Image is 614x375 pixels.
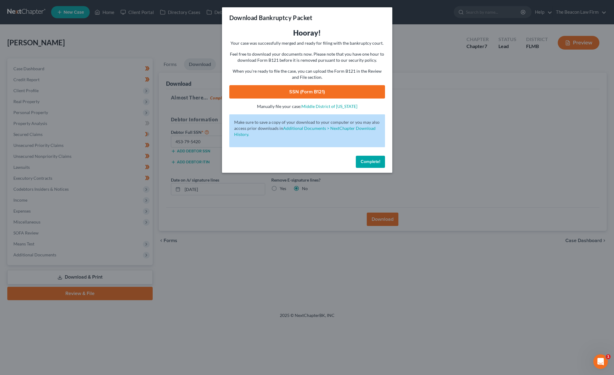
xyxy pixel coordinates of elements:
[229,68,385,80] p: When you're ready to file the case, you can upload the Form B121 in the Review and File section.
[229,103,385,109] p: Manually file your case:
[229,40,385,46] p: Your case was successfully merged and ready for filing with the bankruptcy court.
[234,126,376,137] a: Additional Documents > NextChapter Download History.
[229,28,385,38] h3: Hooray!
[229,85,385,99] a: SSN (Form B121)
[606,354,611,359] span: 1
[361,159,380,164] span: Complete!
[356,156,385,168] button: Complete!
[593,354,608,369] iframe: Intercom live chat
[301,104,357,109] a: Middle District of [US_STATE]
[234,119,380,137] p: Make sure to save a copy of your download to your computer or you may also access prior downloads in
[229,51,385,63] p: Feel free to download your documents now. Please note that you have one hour to download Form B12...
[229,13,313,22] h3: Download Bankruptcy Packet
